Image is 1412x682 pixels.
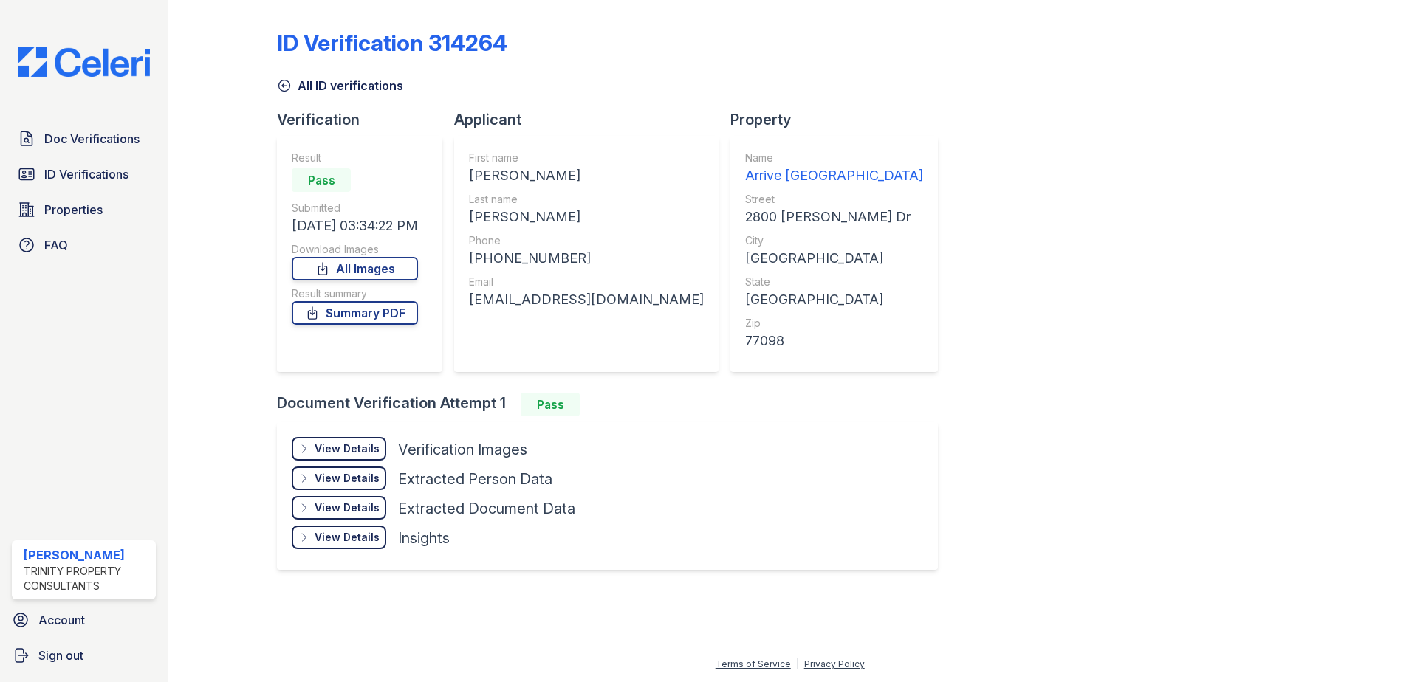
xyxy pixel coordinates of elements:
div: Last name [469,192,704,207]
div: Email [469,275,704,289]
span: Doc Verifications [44,130,140,148]
div: View Details [315,441,380,456]
div: [GEOGRAPHIC_DATA] [745,248,923,269]
div: Document Verification Attempt 1 [277,393,950,416]
div: Pass [521,393,580,416]
div: ID Verification 314264 [277,30,507,56]
a: All ID verifications [277,77,403,94]
div: Phone [469,233,704,248]
div: State [745,275,923,289]
div: Result summary [292,286,418,301]
a: ID Verifications [12,159,156,189]
div: Name [745,151,923,165]
div: Property [730,109,950,130]
div: City [745,233,923,248]
div: | [796,658,799,669]
div: Street [745,192,923,207]
div: 2800 [PERSON_NAME] Dr [745,207,923,227]
a: All Images [292,257,418,280]
a: Summary PDF [292,301,418,325]
span: Sign out [38,647,83,664]
div: 77098 [745,331,923,351]
div: First name [469,151,704,165]
div: Trinity Property Consultants [24,564,150,593]
span: ID Verifications [44,165,128,183]
a: Account [6,605,162,635]
div: Download Images [292,242,418,257]
div: View Details [315,500,380,515]
div: Arrive [GEOGRAPHIC_DATA] [745,165,923,186]
img: CE_Logo_Blue-a8612792a0a2168367f1c8372b55b34899dd931a85d93a1a3d3e32e68fde9ad4.png [6,47,162,77]
a: FAQ [12,230,156,260]
a: Sign out [6,641,162,670]
div: [PERSON_NAME] [469,207,704,227]
a: Doc Verifications [12,124,156,154]
div: Pass [292,168,351,192]
a: Terms of Service [716,658,791,669]
a: Properties [12,195,156,224]
div: Extracted Document Data [398,498,575,519]
div: Zip [745,316,923,331]
div: [DATE] 03:34:22 PM [292,216,418,236]
div: [EMAIL_ADDRESS][DOMAIN_NAME] [469,289,704,310]
div: [PERSON_NAME] [24,546,150,564]
span: FAQ [44,236,68,254]
div: Verification Images [398,439,527,460]
a: Privacy Policy [804,658,865,669]
div: Result [292,151,418,165]
a: Name Arrive [GEOGRAPHIC_DATA] [745,151,923,186]
div: Extracted Person Data [398,469,552,489]
div: View Details [315,530,380,545]
div: Insights [398,528,450,548]
div: [PHONE_NUMBER] [469,248,704,269]
span: Properties [44,201,103,218]
span: Account [38,611,85,629]
div: Submitted [292,201,418,216]
div: Verification [277,109,454,130]
div: [PERSON_NAME] [469,165,704,186]
div: [GEOGRAPHIC_DATA] [745,289,923,310]
div: View Details [315,471,380,486]
div: Applicant [454,109,730,130]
